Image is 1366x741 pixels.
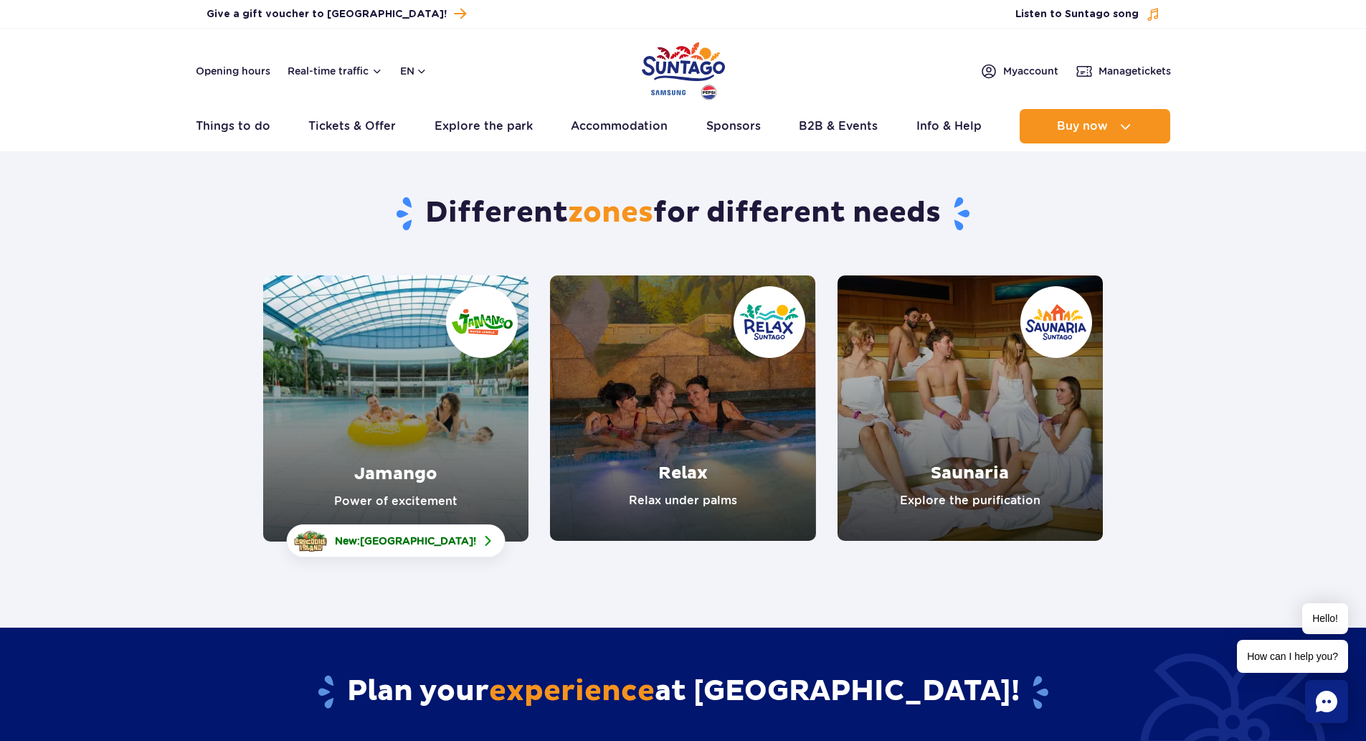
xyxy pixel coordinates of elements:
a: Saunaria [838,275,1103,541]
span: [GEOGRAPHIC_DATA] [360,535,473,547]
h1: Different for different needs [263,195,1103,232]
span: Listen to Suntago song [1015,7,1139,22]
a: Tickets & Offer [308,109,396,143]
span: Buy now [1057,120,1108,133]
a: Explore the park [435,109,533,143]
div: Chat [1305,680,1348,723]
button: en [400,64,427,78]
a: Accommodation [571,109,668,143]
span: New: ! [335,534,476,548]
a: Opening hours [196,64,270,78]
a: Info & Help [916,109,982,143]
a: Sponsors [706,109,761,143]
span: Manage tickets [1099,64,1171,78]
a: Jamango [263,275,528,542]
h2: Plan your at [GEOGRAPHIC_DATA]! [263,674,1103,711]
span: experience [489,674,655,709]
span: My account [1003,64,1058,78]
a: New:[GEOGRAPHIC_DATA]! [287,524,506,557]
a: Things to do [196,109,270,143]
span: Hello! [1302,603,1348,634]
button: Listen to Suntago song [1015,7,1160,22]
span: How can I help you? [1237,640,1348,673]
a: Give a gift voucher to [GEOGRAPHIC_DATA]! [207,4,466,24]
span: Give a gift voucher to [GEOGRAPHIC_DATA]! [207,7,447,22]
a: Managetickets [1076,62,1171,80]
a: Myaccount [980,62,1058,80]
span: zones [568,195,653,231]
a: Park of Poland [642,36,725,102]
a: Relax [550,275,815,541]
button: Buy now [1020,109,1170,143]
a: B2B & Events [799,109,878,143]
button: Real-time traffic [288,65,383,77]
